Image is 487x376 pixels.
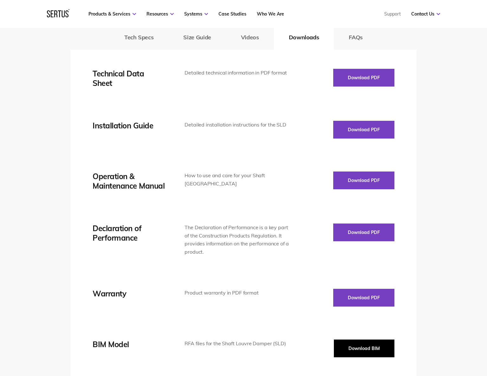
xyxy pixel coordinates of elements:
[93,340,166,349] div: BIM Model
[93,172,166,191] div: Operation & Maintenance Manual
[93,289,166,298] div: Warranty
[333,224,394,241] button: Download PDF
[218,11,246,17] a: Case Studies
[257,11,284,17] a: Who We Are
[333,121,394,139] button: Download PDF
[334,340,394,357] button: Download BIM
[146,11,174,17] a: Resources
[184,11,208,17] a: Systems
[93,121,166,130] div: Installation Guide
[185,69,289,77] div: Detailed technical information in PDF format
[185,340,289,348] div: RFA files for the Shaft Louvre Damper (SLD)
[88,11,136,17] a: Products & Services
[93,224,166,243] div: Declaration of Performance
[185,289,289,297] div: Product warranty in PDF format
[185,172,289,188] div: How to use and care for your Shaft [GEOGRAPHIC_DATA]
[109,24,168,50] button: Tech Specs
[333,172,394,189] button: Download PDF
[333,69,394,87] button: Download PDF
[333,289,394,307] button: Download PDF
[411,11,440,17] a: Contact Us
[168,24,226,50] button: Size Guide
[185,224,289,256] div: The Declaration of Performance is a key part of the Construction Products Regulation. It provides...
[384,11,401,17] a: Support
[226,24,274,50] button: Videos
[334,24,378,50] button: FAQs
[93,69,166,88] div: Technical Data Sheet
[185,121,289,129] div: Detailed installation instructions for the SLD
